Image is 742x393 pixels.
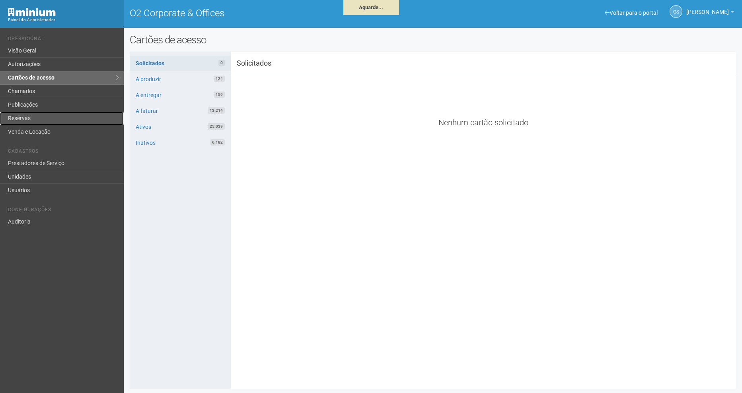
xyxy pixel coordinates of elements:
[208,123,225,130] span: 25.039
[130,72,231,87] a: A produzir124
[208,107,225,114] span: 13.214
[130,56,231,71] a: Solicitados0
[210,139,225,146] span: 6.182
[231,60,315,67] h3: Solicitados
[130,119,231,134] a: Ativos25.039
[8,8,56,16] img: Minium
[8,16,118,23] div: Painel do Administrador
[130,135,231,150] a: Inativos6.182
[130,8,427,18] h1: O2 Corporate & Offices
[130,103,231,119] a: A faturar13.214
[214,91,225,98] span: 159
[438,118,528,127] span: Nenhum cartão solicitado
[686,1,729,15] span: Gabriela Souza
[686,10,734,16] a: [PERSON_NAME]
[214,76,225,82] span: 124
[8,207,118,215] li: Configurações
[218,60,225,66] span: 0
[130,34,736,46] h2: Cartões de acesso
[8,36,118,44] li: Operacional
[670,5,682,18] a: GS
[8,148,118,157] li: Cadastros
[130,88,231,103] a: A entregar159
[605,10,658,16] a: Voltar para o portal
